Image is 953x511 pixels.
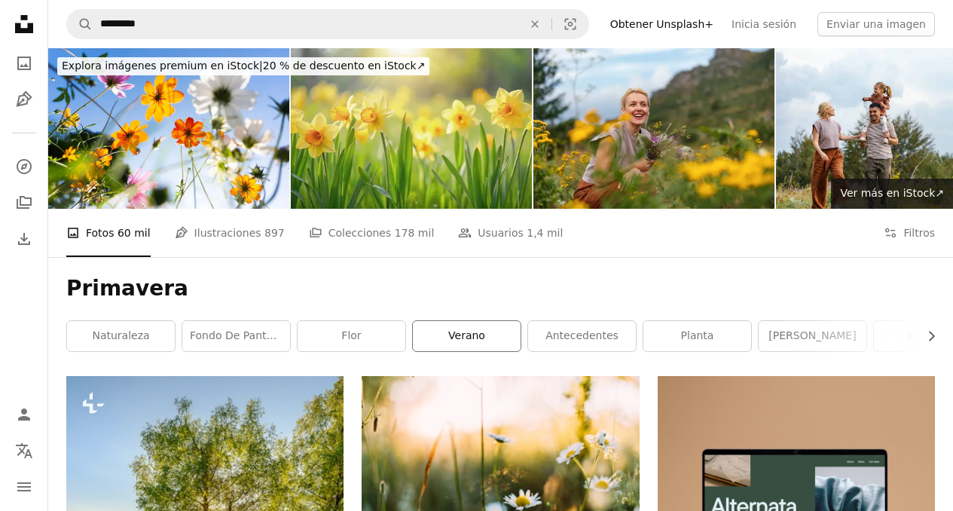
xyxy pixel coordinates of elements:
[57,57,429,75] div: 20 % de descuento en iStock ↗
[9,9,39,42] a: Inicio — Unsplash
[817,12,935,36] button: Enviar una imagen
[291,48,532,209] img: Hermosa foto de primavera de gran formato de narcisos en flor de primer plano.
[722,12,805,36] a: Inicia sesión
[527,225,563,241] span: 1,4 mil
[9,399,39,430] a: Iniciar sesión / Registrarse
[601,12,722,36] a: Obtener Unsplash+
[62,60,263,72] span: Explora imágenes premium en iStock |
[9,48,39,78] a: Fotos
[458,209,563,257] a: Usuarios 1,4 mil
[9,151,39,182] a: Explorar
[9,224,39,254] a: Historial de descargas
[884,209,935,257] button: Filtros
[298,321,405,351] a: flor
[309,209,435,257] a: Colecciones 178 mil
[552,10,588,38] button: Búsqueda visual
[264,225,285,241] span: 897
[533,48,774,209] img: Mujer alegre que disfruta de la naturaleza en el entorno sereno de la pradera
[9,436,39,466] button: Idioma
[9,472,39,502] button: Menú
[66,9,589,39] form: Encuentra imágenes en todo el sitio
[67,10,93,38] button: Buscar en Unsplash
[66,275,935,302] h1: Primavera
[48,48,289,209] img: Cosmos blooming in a park
[643,321,751,351] a: planta
[831,179,953,209] a: Ver más en iStock↗
[413,321,521,351] a: verano
[518,10,551,38] button: Borrar
[182,321,290,351] a: fondo de pantalla
[759,321,866,351] a: [PERSON_NAME]
[175,209,285,257] a: Ilustraciones 897
[9,188,39,218] a: Colecciones
[395,225,435,241] span: 178 mil
[362,462,639,476] a: Flores blancas en fotografía de enfoque superficial
[918,321,935,351] button: desplazar lista a la derecha
[67,321,175,351] a: naturaleza
[9,84,39,115] a: Ilustraciones
[840,187,944,199] span: Ver más en iStock ↗
[48,48,438,84] a: Explora imágenes premium en iStock|20 % de descuento en iStock↗
[528,321,636,351] a: antecedentes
